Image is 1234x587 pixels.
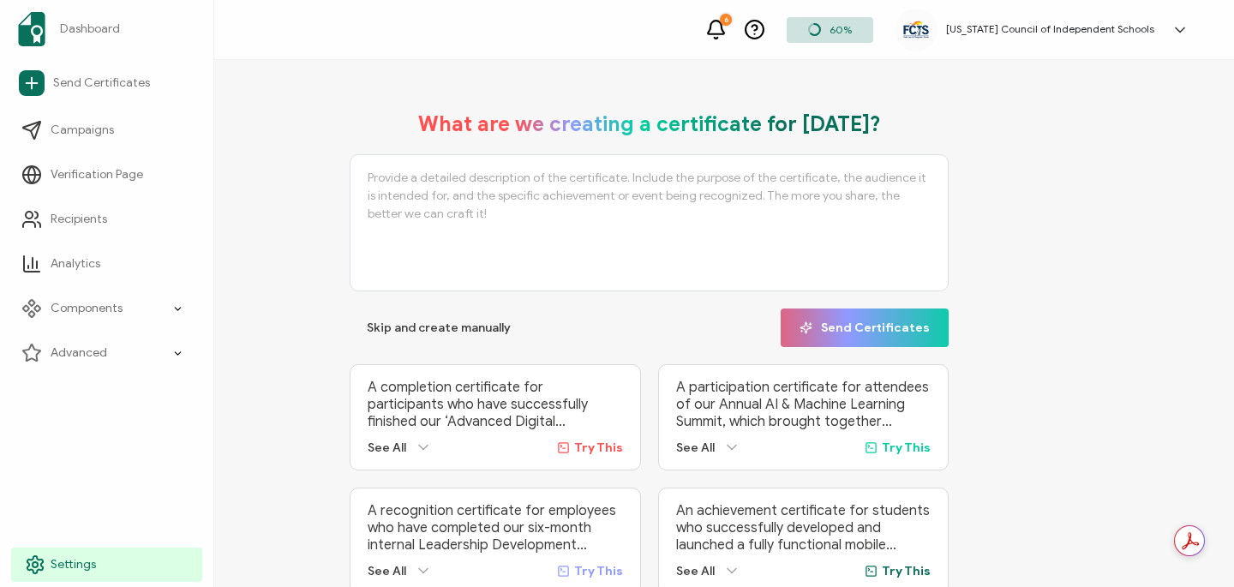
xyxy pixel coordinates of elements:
p: A participation certificate for attendees of our Annual AI & Machine Learning Summit, which broug... [676,379,931,430]
span: Try This [882,564,931,578]
a: Campaigns [11,113,202,147]
img: 9dd8638e-47b6-41b2-b234-c3316d17f3ca.jpg [903,21,929,39]
span: Settings [51,556,96,573]
div: 6 [720,14,732,26]
a: Dashboard [11,5,202,53]
span: Recipients [51,211,107,228]
span: Send Certificates [53,75,150,92]
span: Advanced [51,344,107,362]
span: See All [676,564,715,578]
span: Analytics [51,255,100,273]
span: See All [368,440,406,455]
span: Send Certificates [800,321,930,334]
img: sertifier-logomark-colored.svg [18,12,45,46]
a: Send Certificates [11,63,202,103]
button: Skip and create manually [350,308,528,347]
span: Try This [574,440,623,455]
span: See All [676,440,715,455]
a: Recipients [11,202,202,237]
a: Settings [11,548,202,582]
span: Verification Page [51,166,143,183]
span: 60% [830,23,852,36]
span: See All [368,564,406,578]
span: Try This [882,440,931,455]
h1: What are we creating a certificate for [DATE]? [418,111,881,137]
span: Skip and create manually [367,322,511,334]
p: A completion certificate for participants who have successfully finished our ‘Advanced Digital Ma... [368,379,623,430]
span: Try This [574,564,623,578]
h5: [US_STATE] Council of Independent Schools [946,23,1154,35]
p: A recognition certificate for employees who have completed our six-month internal Leadership Deve... [368,502,623,554]
a: Analytics [11,247,202,281]
button: Send Certificates [781,308,949,347]
iframe: Chat Widget [1148,505,1234,587]
a: Verification Page [11,158,202,192]
span: Campaigns [51,122,114,139]
p: An achievement certificate for students who successfully developed and launched a fully functiona... [676,502,931,554]
span: Components [51,300,123,317]
span: Dashboard [60,21,120,38]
